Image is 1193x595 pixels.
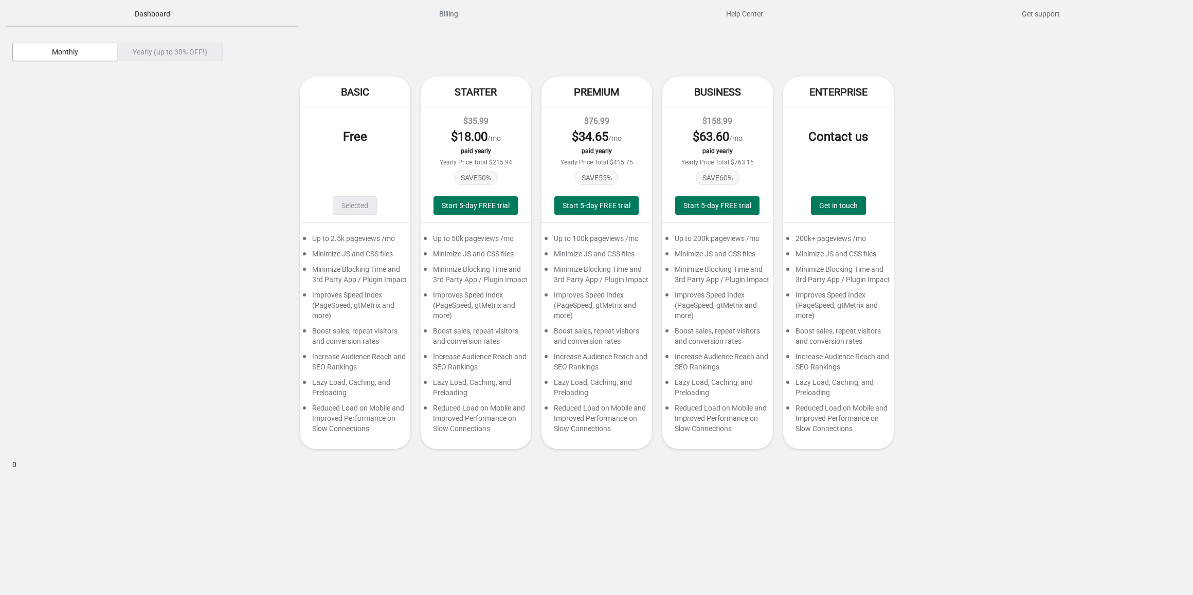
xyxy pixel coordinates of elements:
[554,196,639,215] button: Start 5-day FREE trial
[662,249,773,264] div: Minimize JS and CSS files
[811,196,866,215] a: Get in touch
[783,377,894,403] div: Lazy Load, Caching, and Preloading
[541,403,652,439] div: Reduced Load on Mobile and Improved Performance on Slow Connections
[421,249,531,264] div: Minimize JS and CSS files
[421,264,531,290] div: Minimize Blocking Time and 3rd Party App / Plugin Impact
[683,201,751,210] span: Start 5-day FREE trial
[808,129,868,144] span: Contact us
[300,264,410,290] div: Minimize Blocking Time and 3rd Party App / Plugin Impact
[421,290,531,326] div: Improves Speed Index (PageSpeed, gtMetrix and more)
[431,159,521,166] div: Yearly Price Total $215.94
[431,147,521,155] div: paid yearly
[783,326,894,351] div: Boost sales, repeat visitors and conversion rates
[52,48,78,56] span: Monthly
[421,377,531,403] div: Lazy Load, Caching, and Preloading
[662,290,773,326] div: Improves Speed Index (PageSpeed, gtMetrix and more)
[895,5,1187,23] span: Get support
[421,233,531,249] div: Up to 50k pageviews /mo
[421,403,531,439] div: Reduced Load on Mobile and Improved Performance on Slow Connections
[442,201,510,210] span: Start 5-day FREE trial
[673,159,763,166] div: Yearly Price Total $763.15
[696,171,739,185] span: SAVE 60 %
[783,290,894,326] div: Improves Speed Index (PageSpeed, gtMetrix and more)
[783,233,894,249] div: 200k+ pageviews /mo
[572,129,608,144] span: $ 34.65
[662,233,773,249] div: Up to 200k pageviews /mo
[6,5,298,23] span: Dashboard
[300,351,410,377] div: Increase Audience Reach and SEO Rankings
[12,27,1181,474] div: 0
[431,115,521,127] div: $35.99
[4,1,300,27] button: Dashboard
[421,77,531,107] div: Starter
[431,128,521,145] div: /mo
[673,115,763,127] div: $158.99
[783,351,894,377] div: Increase Audience Reach and SEO Rankings
[421,326,531,351] div: Boost sales, repeat visitors and conversion rates
[693,129,729,144] span: $ 63.60
[599,5,891,23] span: Help Center
[783,403,894,439] div: Reduced Load on Mobile and Improved Performance on Slow Connections
[541,326,652,351] div: Boost sales, repeat visitors and conversion rates
[300,326,410,351] div: Boost sales, repeat visitors and conversion rates
[541,290,652,326] div: Improves Speed Index (PageSpeed, gtMetrix and more)
[300,233,410,249] div: Up to 2.5k pageviews /mo
[662,264,773,290] div: Minimize Blocking Time and 3rd Party App / Plugin Impact
[819,201,858,210] span: Get in touch
[541,249,652,264] div: Minimize JS and CSS files
[300,403,410,439] div: Reduced Load on Mobile and Improved Performance on Slow Connections
[300,249,410,264] div: Minimize JS and CSS files
[662,351,773,377] div: Increase Audience Reach and SEO Rankings
[343,129,367,144] span: Free
[673,128,763,145] div: /mo
[783,249,894,264] div: Minimize JS and CSS files
[541,233,652,249] div: Up to 100k pageviews /mo
[662,403,773,439] div: Reduced Load on Mobile and Improved Performance on Slow Connections
[563,201,630,210] span: Start 5-day FREE trial
[552,147,642,155] div: paid yearly
[783,264,894,290] div: Minimize Blocking Time and 3rd Party App / Plugin Impact
[552,128,642,145] div: /mo
[675,196,760,215] button: Start 5-day FREE trial
[662,326,773,351] div: Boost sales, repeat visitors and conversion rates
[783,77,894,107] div: Enterprise
[541,351,652,377] div: Increase Audience Reach and SEO Rankings
[673,147,763,155] div: paid yearly
[541,77,652,107] div: Premium
[575,171,619,185] span: SAVE 55 %
[300,377,410,403] div: Lazy Load, Caching, and Preloading
[300,77,410,107] div: Basic
[662,377,773,403] div: Lazy Load, Caching, and Preloading
[300,290,410,326] div: Improves Speed Index (PageSpeed, gtMetrix and more)
[552,159,642,166] div: Yearly Price Total $415.75
[541,264,652,290] div: Minimize Blocking Time and 3rd Party App / Plugin Impact
[454,171,498,185] span: SAVE 50 %
[541,377,652,403] div: Lazy Load, Caching, and Preloading
[662,77,773,107] div: Business
[421,351,531,377] div: Increase Audience Reach and SEO Rankings
[12,43,118,61] button: Monthly
[302,5,594,23] span: Billing
[552,115,642,127] div: $76.99
[451,129,487,144] span: $ 18.00
[433,196,518,215] button: Start 5-day FREE trial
